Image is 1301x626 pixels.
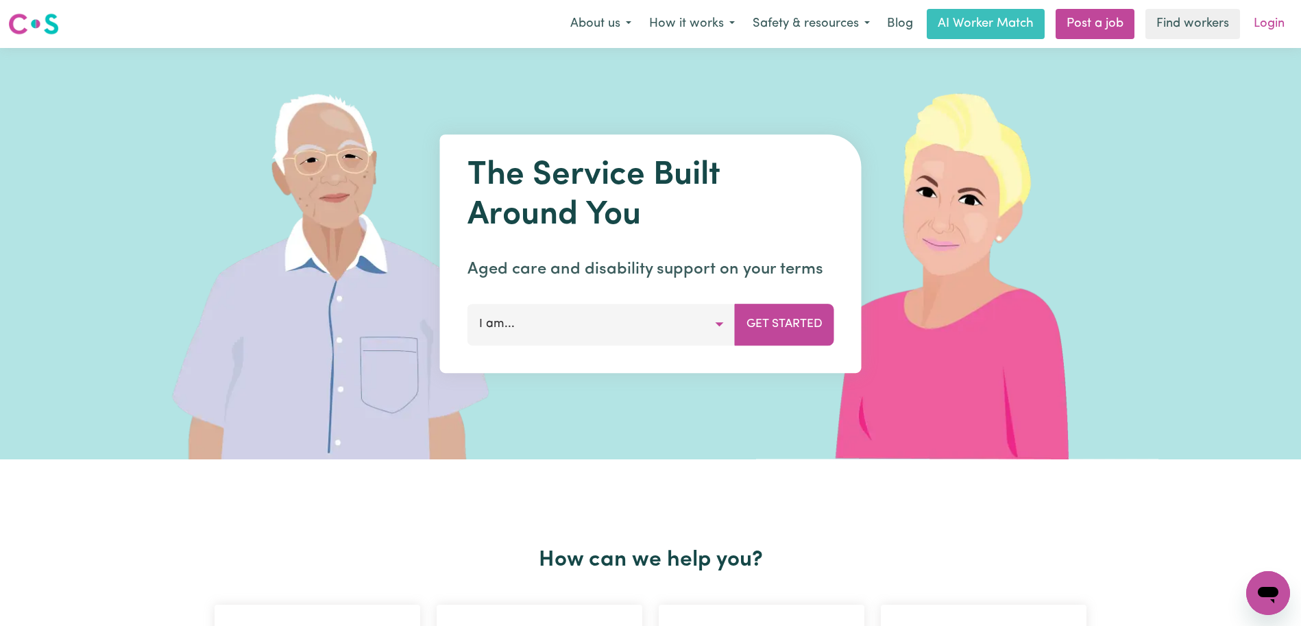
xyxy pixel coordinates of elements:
iframe: Button to launch messaging window [1246,571,1290,615]
a: AI Worker Match [927,9,1045,39]
button: About us [561,10,640,38]
button: Safety & resources [744,10,879,38]
a: Post a job [1056,9,1134,39]
a: Login [1245,9,1293,39]
p: Aged care and disability support on your terms [467,257,834,282]
img: Careseekers logo [8,12,59,36]
a: Blog [879,9,921,39]
button: I am... [467,304,735,345]
a: Careseekers logo [8,8,59,40]
h1: The Service Built Around You [467,156,834,235]
h2: How can we help you? [206,547,1095,573]
button: Get Started [735,304,834,345]
a: Find workers [1145,9,1240,39]
button: How it works [640,10,744,38]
